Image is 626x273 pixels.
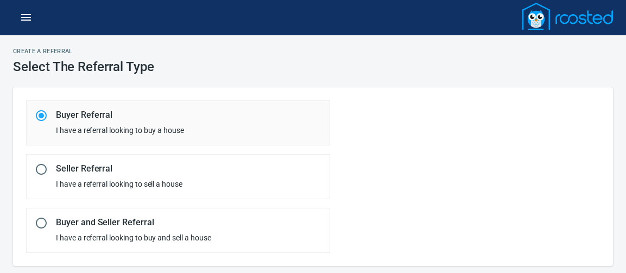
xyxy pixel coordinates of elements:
[13,48,613,55] h2: Create A Referral
[56,217,211,228] h5: Buyer and Seller Referral
[580,224,618,265] iframe: Chat
[13,59,613,74] h1: Select The Referral Type
[56,125,184,136] p: I have a referral looking to buy a house
[56,232,211,244] p: I have a referral looking to buy and sell a house
[56,110,184,120] h5: Buyer Referral
[522,3,614,30] img: Logo
[56,179,182,190] p: I have a referral looking to sell a house
[56,163,182,174] h5: Seller Referral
